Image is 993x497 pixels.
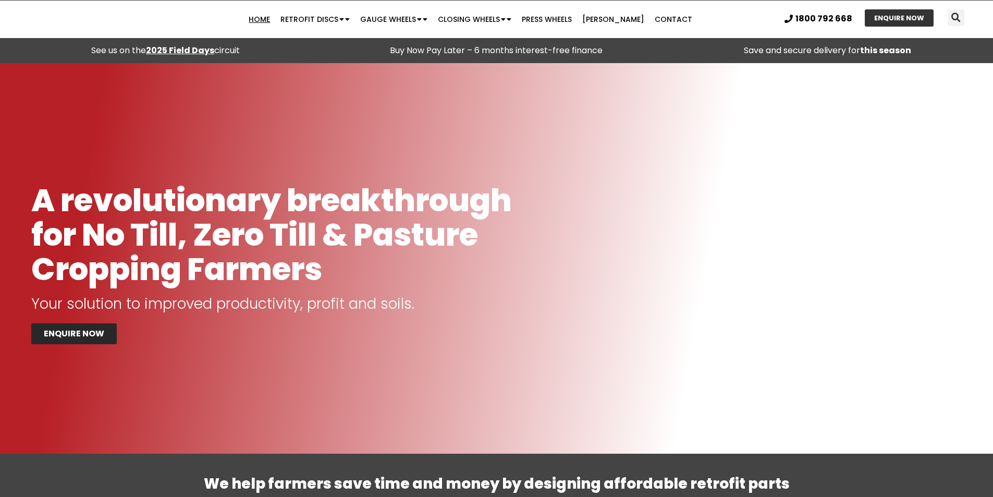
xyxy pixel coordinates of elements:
[31,294,414,314] span: Your solution to improved productivity, profit and soils.
[31,3,136,35] img: Ryan NT logo
[649,9,697,30] a: Contact
[31,183,543,286] h1: A revolutionary breakthrough for No Till, Zero Till & Pasture Cropping Farmers
[146,44,214,56] a: 2025 Field Days
[795,15,852,23] span: 1800 792 668
[336,43,657,58] p: Buy Now Pay Later – 6 months interest-free finance
[5,43,326,58] div: See us on the circuit
[860,44,911,56] strong: this season
[275,9,355,30] a: Retrofit Discs
[577,9,649,30] a: [PERSON_NAME]
[192,9,749,30] nav: Menu
[44,330,104,338] span: ENQUIRE NOW
[184,475,810,493] h2: We help farmers save time and money by designing affordable retrofit parts
[784,15,852,23] a: 1800 792 668
[433,9,517,30] a: Closing Wheels
[517,9,577,30] a: Press Wheels
[865,9,934,27] a: ENQUIRE NOW
[948,9,964,26] div: Search
[355,9,433,30] a: Gauge Wheels
[874,15,924,21] span: ENQUIRE NOW
[243,9,275,30] a: Home
[31,323,117,344] a: ENQUIRE NOW
[667,43,988,58] p: Save and secure delivery for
